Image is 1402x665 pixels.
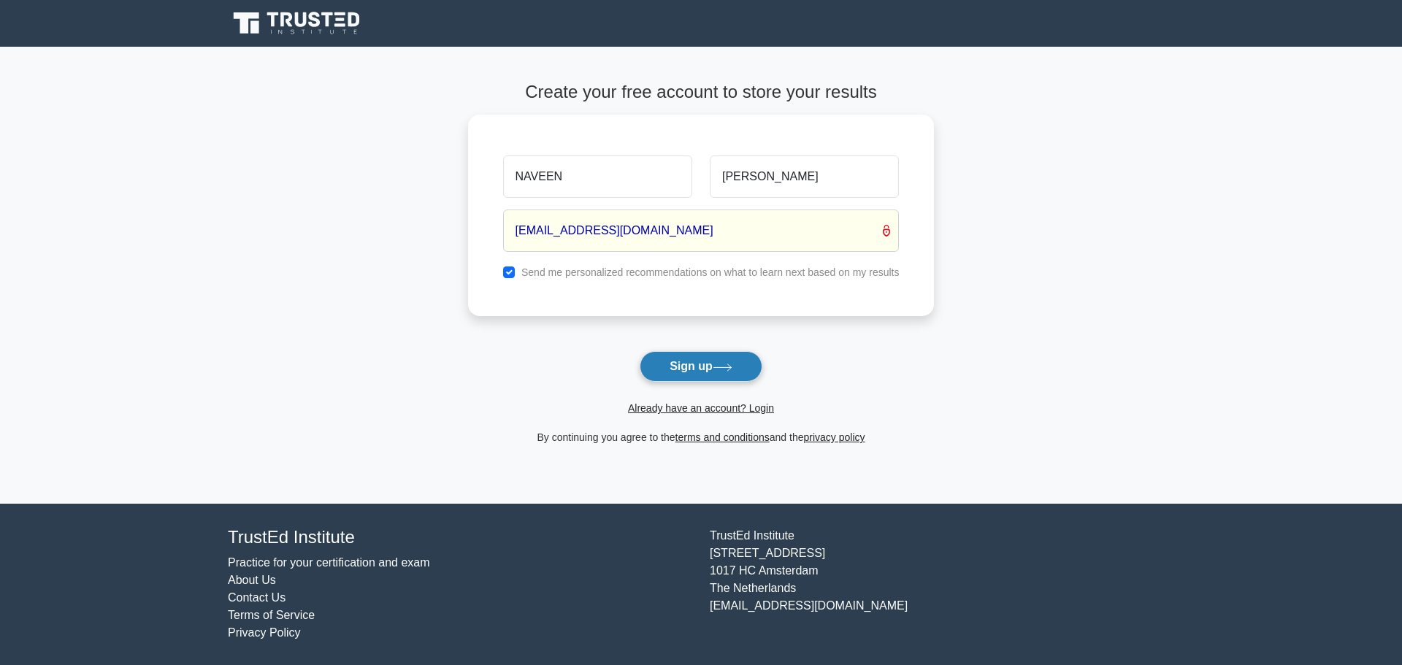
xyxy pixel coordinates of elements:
input: First name [503,155,692,198]
a: Terms of Service [228,609,315,621]
a: privacy policy [804,431,865,443]
a: About Us [228,574,276,586]
a: terms and conditions [675,431,770,443]
h4: TrustEd Institute [228,527,692,548]
a: Practice for your certification and exam [228,556,430,569]
h4: Create your free account to store your results [468,82,935,103]
input: Email [503,210,900,252]
a: Contact Us [228,591,286,604]
a: Already have an account? Login [628,402,774,414]
div: By continuing you agree to the and the [459,428,943,446]
label: Send me personalized recommendations on what to learn next based on my results [521,266,900,278]
div: TrustEd Institute [STREET_ADDRESS] 1017 HC Amsterdam The Netherlands [EMAIL_ADDRESS][DOMAIN_NAME] [701,527,1183,642]
button: Sign up [640,351,762,382]
input: Last name [710,155,899,198]
a: Privacy Policy [228,626,301,639]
